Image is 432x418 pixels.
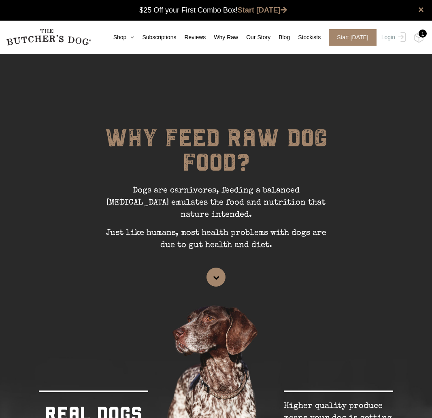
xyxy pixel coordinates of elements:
a: Subscriptions [134,33,176,42]
a: close [418,5,424,15]
div: 1 [419,30,427,38]
a: Blog [270,33,290,42]
p: Dogs are carnivores, feeding a balanced [MEDICAL_DATA] emulates the food and nutrition that natur... [95,185,338,227]
a: Our Story [238,33,270,42]
a: Start [DATE] [238,6,287,14]
img: TBD_Cart-Full.png [414,32,424,43]
a: Login [379,29,406,46]
p: Just like humans, most health problems with dogs are due to gut health and diet. [95,227,338,258]
span: Start [DATE] [329,29,377,46]
a: Shop [105,33,134,42]
a: Reviews [176,33,206,42]
a: Start [DATE] [321,29,379,46]
h1: WHY FEED RAW DOG FOOD? [95,126,338,185]
a: Why Raw [206,33,238,42]
a: Stockists [290,33,321,42]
